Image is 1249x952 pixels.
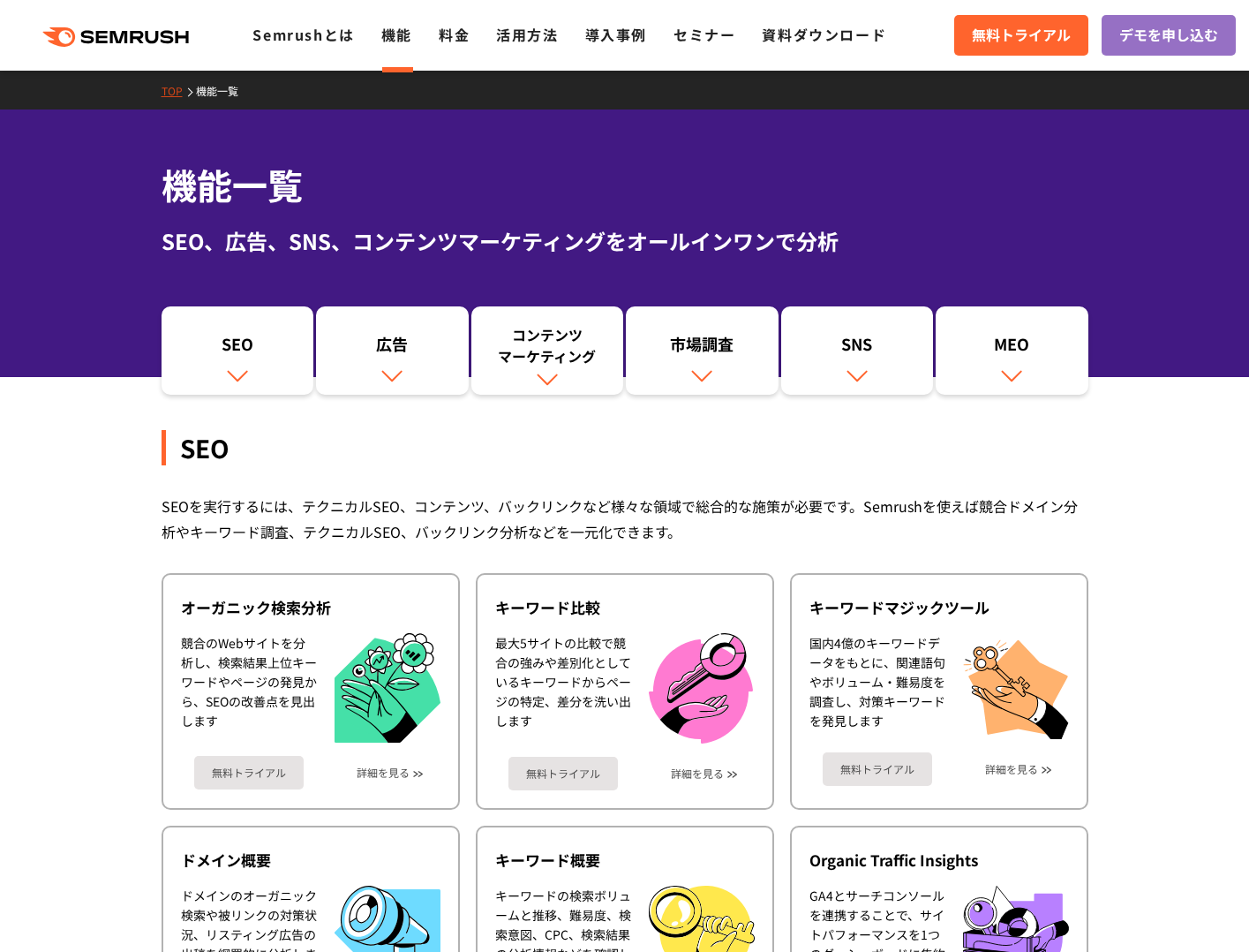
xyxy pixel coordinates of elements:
[335,633,440,744] img: オーガニック検索分析
[325,333,460,363] div: 広告
[162,306,314,395] a: SEO
[626,306,779,395] a: 市場調査
[162,494,1088,545] div: SEOを実行するには、テクニカルSEO、コンテンツ、バックリンクなど様々な領域で総合的な施策が必要です。Semrushを使えば競合ドメイン分析やキーワード調査、テクニカルSEO、バックリンク分析...
[495,633,631,744] div: 最大5サイトの比較で競合の強みや差別化としているキーワードからページの特定、差分を洗い出します
[1119,24,1218,47] span: デモを申し込む
[809,597,1069,618] div: キーワードマジックツール
[671,767,724,780] a: 詳細を見る
[471,306,624,395] a: コンテンツマーケティング
[809,633,945,739] div: 国内4億のキーワードデータをもとに、関連語句やボリューム・難易度を調査し、対策キーワードを発見します
[252,24,354,45] a: Semrushとは
[162,159,1088,211] h1: 機能一覧
[585,24,647,45] a: 導入事例
[944,333,1080,363] div: MEO
[196,83,252,98] a: 機能一覧
[480,324,615,366] div: コンテンツ マーケティング
[954,15,1088,56] a: 無料トライアル
[162,83,196,98] a: TOP
[963,633,1069,739] img: キーワードマジックツール
[790,333,925,363] div: SNS
[495,597,755,618] div: キーワード比較
[985,763,1038,775] a: 詳細を見る
[936,306,1088,395] a: MEO
[381,24,412,45] a: 機能
[357,767,410,779] a: 詳細を見る
[496,24,558,45] a: 活用方法
[972,24,1071,47] span: 無料トライアル
[439,24,470,45] a: 料金
[508,757,618,790] a: 無料トライアル
[194,756,304,790] a: 無料トライアル
[781,306,934,395] a: SNS
[1102,15,1236,56] a: デモを申し込む
[762,24,886,45] a: 資料ダウンロード
[495,850,755,871] div: キーワード概要
[635,333,770,363] div: 市場調査
[162,225,1088,257] div: SEO、広告、SNS、コンテンツマーケティングをオールインワンで分析
[316,306,469,395] a: 広告
[673,24,735,45] a: セミナー
[170,333,305,363] div: SEO
[181,597,440,618] div: オーガニック検索分析
[181,633,317,744] div: 競合のWebサイトを分析し、検索結果上位キーワードやページの発見から、SEOの改善点を見出します
[809,850,1069,871] div: Organic Traffic Insights
[181,850,440,871] div: ドメイン概要
[162,430,1088,465] div: SEO
[649,633,753,744] img: キーワード比較
[823,752,932,786] a: 無料トライアル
